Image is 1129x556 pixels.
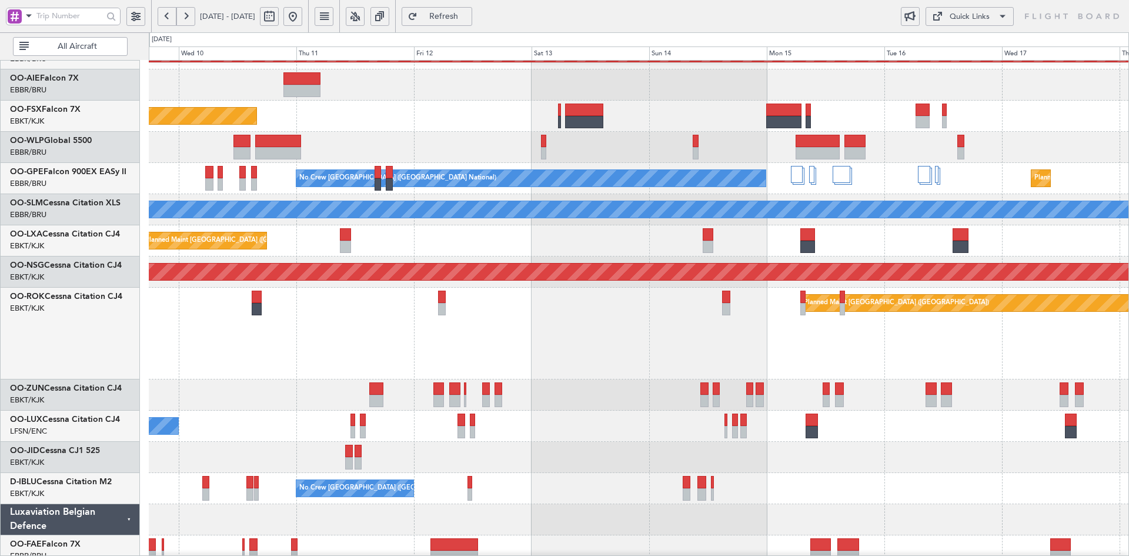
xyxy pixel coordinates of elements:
div: Tue 16 [884,46,1002,61]
a: EBBR/BRU [10,147,46,158]
span: OO-SLM [10,199,43,207]
span: OO-LXA [10,230,42,238]
a: EBBR/BRU [10,85,46,95]
span: All Aircraft [31,42,123,51]
a: OO-FAEFalcon 7X [10,540,81,548]
button: All Aircraft [13,37,128,56]
a: OO-SLMCessna Citation XLS [10,199,121,207]
span: OO-FSX [10,105,42,114]
span: OO-NSG [10,261,44,269]
span: Refresh [420,12,468,21]
div: Quick Links [950,11,990,23]
a: EBKT/KJK [10,488,44,499]
a: OO-LUXCessna Citation CJ4 [10,415,120,424]
div: Fri 12 [414,46,532,61]
a: EBKT/KJK [10,395,44,405]
span: OO-JID [10,447,39,455]
div: Planned Maint [GEOGRAPHIC_DATA] ([GEOGRAPHIC_DATA]) [804,294,989,312]
span: OO-LUX [10,415,42,424]
div: Thu 11 [296,46,414,61]
span: D-IBLU [10,478,36,486]
a: EBKT/KJK [10,241,44,251]
a: OO-ZUNCessna Citation CJ4 [10,384,122,392]
span: OO-ZUN [10,384,44,392]
a: OO-JIDCessna CJ1 525 [10,447,100,455]
div: No Crew [GEOGRAPHIC_DATA] ([GEOGRAPHIC_DATA] National) [299,480,496,497]
a: EBKT/KJK [10,303,44,314]
div: Mon 15 [767,46,884,61]
span: OO-GPE [10,168,44,176]
div: [DATE] [152,35,172,45]
button: Quick Links [926,7,1014,26]
div: No Crew [GEOGRAPHIC_DATA] ([GEOGRAPHIC_DATA] National) [299,169,496,187]
a: LFSN/ENC [10,426,47,437]
span: [DATE] - [DATE] [200,11,255,22]
a: OO-WLPGlobal 5500 [10,136,92,145]
div: Sun 14 [649,46,767,61]
a: OO-FSXFalcon 7X [10,105,81,114]
div: Wed 17 [1002,46,1120,61]
span: OO-FAE [10,540,42,548]
input: Trip Number [36,7,103,25]
button: Refresh [402,7,472,26]
span: OO-WLP [10,136,44,145]
a: EBBR/BRU [10,178,46,189]
a: OO-AIEFalcon 7X [10,74,79,82]
a: D-IBLUCessna Citation M2 [10,478,112,486]
div: Wed 10 [179,46,296,61]
a: EBBR/BRU [10,209,46,220]
span: OO-ROK [10,292,45,301]
div: Planned Maint [GEOGRAPHIC_DATA] ([GEOGRAPHIC_DATA] National) [145,232,358,249]
a: OO-NSGCessna Citation CJ4 [10,261,122,269]
div: Sat 13 [532,46,649,61]
a: EBKT/KJK [10,272,44,282]
a: EBKT/KJK [10,457,44,468]
a: EBKT/KJK [10,116,44,126]
a: OO-LXACessna Citation CJ4 [10,230,120,238]
a: OO-GPEFalcon 900EX EASy II [10,168,126,176]
a: OO-ROKCessna Citation CJ4 [10,292,122,301]
span: OO-AIE [10,74,40,82]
